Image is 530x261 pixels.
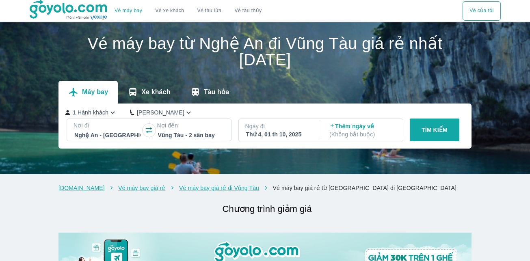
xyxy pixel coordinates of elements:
a: Vé xe khách [155,8,184,14]
p: [PERSON_NAME] [137,108,184,116]
a: Vé máy bay [115,8,142,14]
a: Vé máy bay giá rẻ từ [GEOGRAPHIC_DATA] đi [GEOGRAPHIC_DATA] [273,185,457,191]
a: Vé máy bay giá rẻ đi Vũng Tàu [179,185,259,191]
p: Thêm ngày về [329,122,396,138]
p: TÌM KIẾM [422,126,448,134]
a: Vé tàu lửa [191,1,228,21]
button: TÌM KIẾM [410,119,459,141]
div: transportation tabs [58,81,239,104]
p: Nơi đến [157,121,225,129]
h1: Vé máy bay từ Nghệ An đi Vũng Tàu giá rẻ nhất [DATE] [58,35,472,68]
button: Vé tàu thủy [228,1,268,21]
h2: Chương trình giảm giá [63,202,472,216]
p: Tàu hỏa [204,88,229,96]
p: 1 Hành khách [73,108,108,116]
div: choose transportation mode [108,1,268,21]
button: [PERSON_NAME] [130,108,193,117]
button: 1 Hành khách [65,108,117,117]
div: choose transportation mode [463,1,500,21]
a: [DOMAIN_NAME] [58,185,105,191]
nav: breadcrumb [58,184,472,192]
p: Xe khách [141,88,170,96]
p: Máy bay [82,88,108,96]
button: Vé của tôi [463,1,500,21]
p: ( Không bắt buộc ) [329,130,396,138]
a: Vé máy bay giá rẻ [118,185,165,191]
div: Thứ 4, 01 th 10, 2025 [246,130,312,138]
p: Nơi đi [74,121,141,129]
p: Ngày đi [245,122,313,130]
